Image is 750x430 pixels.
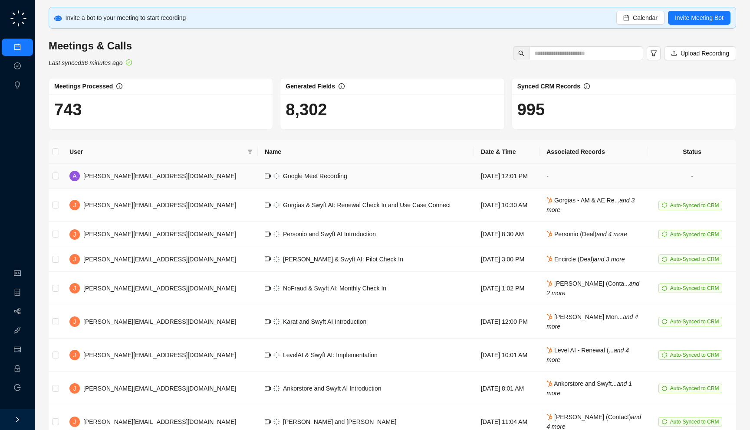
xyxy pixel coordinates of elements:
span: [PERSON_NAME][EMAIL_ADDRESS][DOMAIN_NAME] [83,231,236,238]
span: [PERSON_NAME][EMAIL_ADDRESS][DOMAIN_NAME] [83,202,236,208]
i: and 3 more [594,256,625,263]
span: [PERSON_NAME][EMAIL_ADDRESS][DOMAIN_NAME] [83,385,236,392]
span: Encircle (Deal) [546,256,625,263]
span: check-circle [126,59,132,65]
td: [DATE] 12:01 PM [474,164,539,189]
span: video-camera [265,352,271,358]
span: Auto-Synced to CRM [670,385,719,391]
span: video-camera [265,319,271,325]
img: logo-small-inverted-DW8HDUn_.png [273,352,280,358]
span: [PERSON_NAME] (Conta... [546,280,639,296]
span: calendar [623,15,629,21]
span: Auto-Synced to CRM [670,231,719,238]
span: Auto-Synced to CRM [670,202,719,208]
span: J [73,283,76,293]
span: [PERSON_NAME] & Swyft AI: Pilot Check In [283,256,403,263]
span: filter [247,149,253,154]
span: Generated Fields [286,83,335,90]
span: J [73,254,76,264]
span: [PERSON_NAME][EMAIL_ADDRESS][DOMAIN_NAME] [83,318,236,325]
h3: Meetings & Calls [49,39,132,53]
span: J [73,350,76,360]
img: logo-small-inverted-DW8HDUn_.png [273,256,280,262]
th: Associated Records [539,140,648,164]
i: and 1 more [546,380,632,397]
td: [DATE] 12:00 PM [474,305,539,339]
span: NoFraud & Swyft AI: Monthly Check In [283,285,386,292]
span: Auto-Synced to CRM [670,319,719,325]
span: sync [662,257,667,262]
span: Google Meet Recording [283,173,347,179]
span: video-camera [265,256,271,262]
span: sync [662,419,667,424]
span: J [73,230,76,239]
td: [DATE] 3:00 PM [474,247,539,272]
button: Upload Recording [664,46,736,60]
span: Meetings Processed [54,83,113,90]
span: Auto-Synced to CRM [670,256,719,262]
h1: 995 [517,100,730,120]
span: sync [662,202,667,208]
h1: 8,302 [286,100,499,120]
img: logo-small-inverted-DW8HDUn_.png [273,202,280,208]
i: and 4 more [546,313,638,330]
span: [PERSON_NAME][EMAIL_ADDRESS][DOMAIN_NAME] [83,352,236,358]
span: [PERSON_NAME] Mon... [546,313,638,330]
span: video-camera [265,419,271,425]
span: video-camera [265,173,271,179]
img: logo-small-inverted-DW8HDUn_.png [273,173,280,179]
span: J [73,417,76,427]
span: Ankorstore and Swyft... [546,380,632,397]
span: Karat and Swyft AI Introduction [283,318,366,325]
span: video-camera [265,285,271,291]
span: upload [671,50,677,56]
td: [DATE] 10:01 AM [474,339,539,372]
span: A [72,171,76,181]
span: J [73,384,76,393]
span: Personio (Deal) [546,231,627,238]
span: info-circle [584,83,590,89]
span: LevelAI & Swyft AI: Implementation [283,352,378,358]
img: logo-small-inverted-DW8HDUn_.png [273,231,280,237]
span: [PERSON_NAME] (Contact) [546,414,641,430]
span: Auto-Synced to CRM [670,419,719,425]
td: [DATE] 10:30 AM [474,189,539,222]
td: [DATE] 8:30 AM [474,222,539,247]
span: [PERSON_NAME][EMAIL_ADDRESS][DOMAIN_NAME] [83,418,236,425]
span: sync [662,319,667,324]
span: Invite Meeting Bot [675,13,724,23]
span: Calendar [633,13,658,23]
span: logout [14,384,21,391]
img: logo-small-C4UdH2pc.png [9,9,28,28]
i: and 4 more [596,231,627,238]
button: Calendar [616,11,664,25]
span: search [518,50,524,56]
span: Gorgias & Swyft AI: Renewal Check In and Use Case Connect [283,202,451,208]
i: and 2 more [546,280,639,296]
td: - [648,164,736,189]
span: Synced CRM Records [517,83,580,90]
span: right [14,417,20,423]
th: Name [258,140,474,164]
i: and 4 more [546,414,641,430]
span: Auto-Synced to CRM [670,352,719,358]
img: logo-small-inverted-DW8HDUn_.png [273,285,280,291]
span: [PERSON_NAME][EMAIL_ADDRESS][DOMAIN_NAME] [83,173,236,179]
span: video-camera [265,202,271,208]
iframe: Open customer support [722,401,746,425]
td: [DATE] 8:01 AM [474,372,539,405]
span: [PERSON_NAME][EMAIL_ADDRESS][DOMAIN_NAME] [83,285,236,292]
img: logo-small-inverted-DW8HDUn_.png [273,419,280,425]
span: [PERSON_NAME] and [PERSON_NAME] [283,418,396,425]
span: Level AI - Renewal (... [546,347,629,363]
span: Upload Recording [681,49,729,58]
button: Invite Meeting Bot [668,11,730,25]
span: [PERSON_NAME][EMAIL_ADDRESS][DOMAIN_NAME] [83,256,236,263]
span: J [73,317,76,326]
span: info-circle [116,83,122,89]
span: sync [662,352,667,358]
span: video-camera [265,231,271,237]
th: Date & Time [474,140,539,164]
span: Auto-Synced to CRM [670,285,719,291]
span: sync [662,386,667,391]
